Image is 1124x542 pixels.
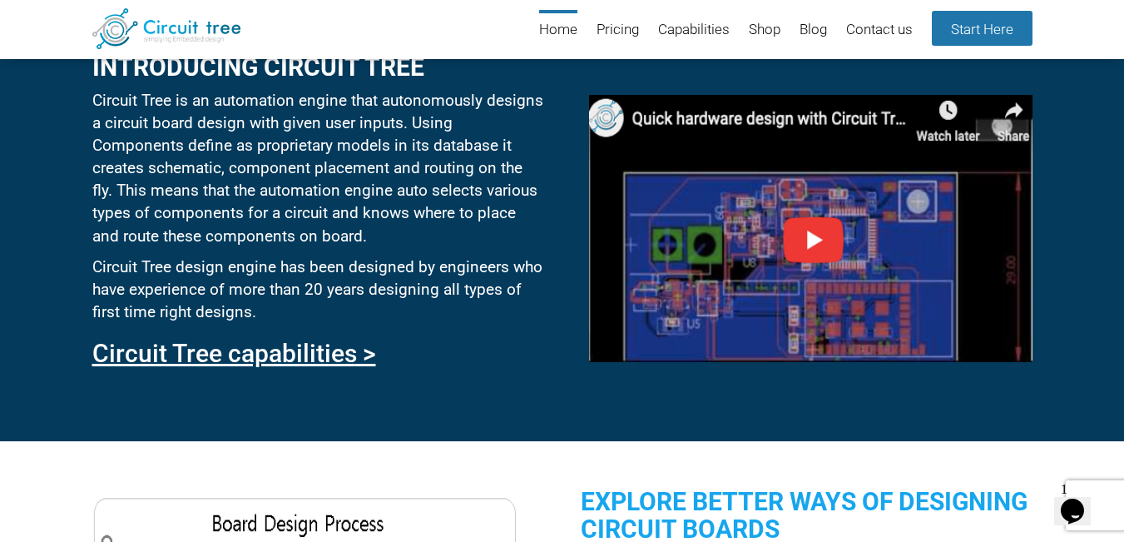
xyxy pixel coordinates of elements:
[597,10,639,51] a: Pricing
[92,8,241,49] img: Circuit Tree
[589,95,1032,362] img: youtube.png
[1054,475,1107,525] iframe: chat widget
[932,11,1032,46] a: Start Here
[92,256,543,323] p: Circuit Tree design engine has been designed by engineers who have experience of more than 20 yea...
[92,89,543,247] p: Circuit Tree is an automation engine that autonomously designs a circuit board design with given ...
[658,10,730,51] a: Capabilities
[92,339,376,368] a: Circuit Tree capabilities >
[749,10,780,51] a: Shop
[92,53,543,81] h2: Introducing circuit tree
[539,10,577,51] a: Home
[846,10,913,51] a: Contact us
[800,10,827,51] a: Blog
